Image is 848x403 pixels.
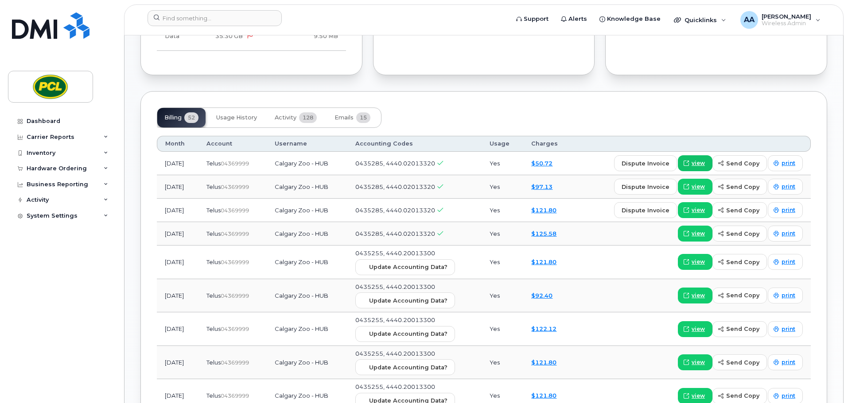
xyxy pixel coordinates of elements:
[712,155,767,171] button: send copy
[531,160,552,167] a: $50.72
[692,206,705,214] span: view
[726,325,759,333] span: send copy
[523,136,573,152] th: Charges
[712,179,767,195] button: send copy
[678,226,712,242] a: view
[782,206,795,214] span: print
[614,155,677,171] button: dispute invoice
[734,11,827,29] div: Arslan Ahsan
[148,10,282,26] input: Find something...
[157,199,198,222] td: [DATE]
[678,179,712,195] a: view
[157,222,198,246] td: [DATE]
[369,296,447,305] span: Update Accounting Data?
[726,159,759,168] span: send copy
[678,288,712,303] a: view
[768,288,803,303] a: print
[355,230,435,237] span: 0435285, 4440.02013320
[712,321,767,337] button: send copy
[768,179,803,195] a: print
[482,279,523,313] td: Yes
[531,183,552,190] a: $97.13
[622,159,669,168] span: dispute invoice
[355,183,435,190] span: 0435285, 4440.02013320
[355,259,455,275] button: Update Accounting Data?
[782,258,795,266] span: print
[335,114,354,121] span: Emails
[267,152,347,175] td: Calgary Zoo - HUB
[782,159,795,167] span: print
[692,292,705,299] span: view
[267,312,347,346] td: Calgary Zoo - HUB
[762,13,811,20] span: [PERSON_NAME]
[355,316,435,323] span: 0435255, 4440.20013300
[782,392,795,400] span: print
[768,254,803,270] a: print
[768,354,803,370] a: print
[782,358,795,366] span: print
[531,292,552,299] a: $92.40
[782,325,795,333] span: print
[678,321,712,337] a: view
[726,391,759,400] span: send copy
[206,258,221,265] span: Telus
[712,226,767,242] button: send copy
[531,392,556,399] a: $121.80
[299,112,317,123] span: 128
[668,11,732,29] div: Quicklinks
[482,152,523,175] td: Yes
[206,359,221,366] span: Telus
[482,346,523,380] td: Yes
[267,199,347,222] td: Calgary Zoo - HUB
[355,350,435,357] span: 0435255, 4440.20013300
[221,160,249,167] span: 04369999
[768,202,803,218] a: print
[206,160,221,167] span: Telus
[355,292,455,308] button: Update Accounting Data?
[531,207,556,214] a: $121.80
[678,202,712,218] a: view
[678,155,712,171] a: view
[275,114,296,121] span: Activity
[198,136,266,152] th: Account
[221,184,249,190] span: 04369999
[221,292,249,299] span: 04369999
[593,10,667,28] a: Knowledge Base
[782,230,795,238] span: print
[355,359,455,375] button: Update Accounting Data?
[221,230,249,237] span: 04369999
[782,292,795,299] span: print
[221,392,249,399] span: 04369999
[768,155,803,171] a: print
[267,175,347,199] td: Calgary Zoo - HUB
[524,15,548,23] span: Support
[267,346,347,380] td: Calgary Zoo - HUB
[355,249,435,257] span: 0435255, 4440.20013300
[712,254,767,270] button: send copy
[622,206,669,215] span: dispute invoice
[355,326,455,342] button: Update Accounting Data?
[726,291,759,299] span: send copy
[614,179,677,195] button: dispute invoice
[216,114,257,121] span: Usage History
[206,292,221,299] span: Telus
[369,363,447,372] span: Update Accounting Data?
[692,258,705,266] span: view
[692,392,705,400] span: view
[482,312,523,346] td: Yes
[157,346,198,380] td: [DATE]
[692,230,705,238] span: view
[692,358,705,366] span: view
[206,230,221,237] span: Telus
[768,321,803,337] a: print
[726,230,759,238] span: send copy
[347,136,482,152] th: Accounting Codes
[692,325,705,333] span: view
[531,359,556,366] a: $121.80
[206,392,221,399] span: Telus
[267,136,347,152] th: Username
[157,279,198,313] td: [DATE]
[678,254,712,270] a: view
[555,10,593,28] a: Alerts
[685,16,717,23] span: Quicklinks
